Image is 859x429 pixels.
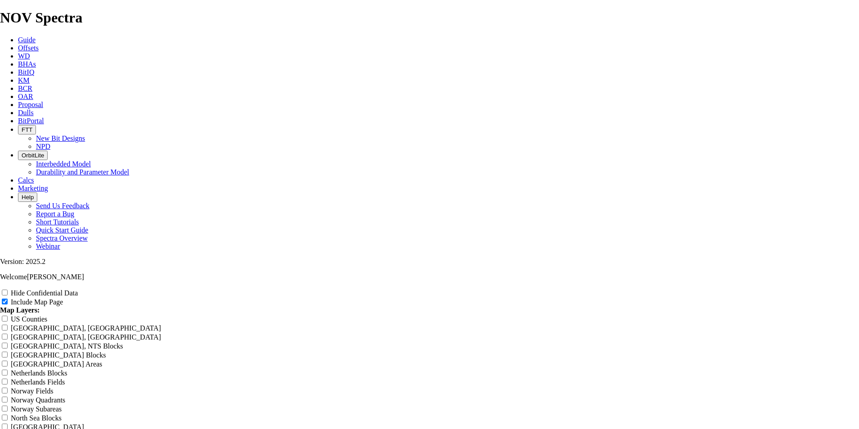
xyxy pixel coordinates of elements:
a: Spectra Overview [36,234,88,242]
a: KM [18,76,30,84]
button: FTT [18,125,36,134]
a: BitPortal [18,117,44,125]
label: [GEOGRAPHIC_DATA] Areas [11,360,102,368]
a: Short Tutorials [36,218,79,226]
a: Calcs [18,176,34,184]
label: [GEOGRAPHIC_DATA], [GEOGRAPHIC_DATA] [11,324,161,332]
label: Netherlands Blocks [11,369,67,377]
a: BCR [18,85,32,92]
a: BHAs [18,60,36,68]
a: WD [18,52,30,60]
a: BitIQ [18,68,34,76]
label: [GEOGRAPHIC_DATA] Blocks [11,351,106,359]
span: FTT [22,126,32,133]
a: Durability and Parameter Model [36,168,129,176]
a: NPD [36,143,50,150]
label: Hide Confidential Data [11,289,78,297]
span: Help [22,194,34,201]
label: Include Map Page [11,298,63,306]
label: Netherlands Fields [11,378,65,386]
a: New Bit Designs [36,134,85,142]
label: Norway Fields [11,387,53,395]
a: Proposal [18,101,43,108]
a: Interbedded Model [36,160,91,168]
a: OAR [18,93,33,100]
label: [GEOGRAPHIC_DATA], [GEOGRAPHIC_DATA] [11,333,161,341]
button: OrbitLite [18,151,48,160]
a: Send Us Feedback [36,202,89,210]
a: Report a Bug [36,210,74,218]
span: [PERSON_NAME] [27,273,84,281]
label: Norway Subareas [11,405,62,413]
label: US Counties [11,315,47,323]
label: North Sea Blocks [11,414,62,422]
a: Offsets [18,44,39,52]
a: Webinar [36,242,60,250]
a: Quick Start Guide [36,226,88,234]
a: Marketing [18,184,48,192]
span: OrbitLite [22,152,44,159]
button: Help [18,192,37,202]
label: [GEOGRAPHIC_DATA], NTS Blocks [11,342,123,350]
a: Dulls [18,109,34,116]
a: Guide [18,36,35,44]
label: Norway Quadrants [11,396,65,404]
